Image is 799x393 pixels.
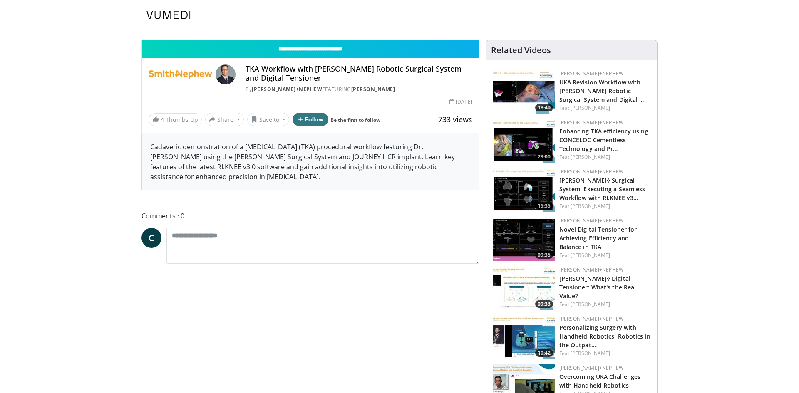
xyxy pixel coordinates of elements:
a: [PERSON_NAME] [571,350,610,357]
button: Share [205,113,244,126]
a: Personalizing Surgery with Handheld Robotics: Robotics in the Outpat… [559,324,650,349]
a: UKA Revision Workflow with [PERSON_NAME] Robotic Surgical System and Digital … [559,78,645,104]
a: Novel Digital Tensioner for Achieving Efficiency and Balance in TKA [559,225,637,251]
a: Enhancing TKA efficiency using CONCELOC Cementless Technology and Pr… [559,127,648,153]
a: C [141,228,161,248]
a: [PERSON_NAME]+Nephew [559,70,623,77]
div: Cadaveric demonstration of a [MEDICAL_DATA] (TKA) procedural workflow featuring Dr. [PERSON_NAME]... [142,133,479,190]
div: [DATE] [449,98,472,106]
span: 09:35 [535,251,553,259]
span: 15:35 [535,202,553,210]
img: 50c97ff3-26b0-43aa-adeb-5f1249a916fc.150x105_q85_crop-smart_upscale.jpg [493,168,555,212]
div: Feat. [559,350,650,357]
a: [PERSON_NAME]+Nephew [559,315,623,322]
div: By FEATURING [246,86,472,93]
span: 733 views [438,114,472,124]
a: 09:33 [493,266,555,310]
a: [PERSON_NAME]+Nephew [252,86,322,93]
span: 10:42 [535,349,553,357]
img: Avatar [216,64,236,84]
a: 10:42 [493,315,555,359]
span: 23:00 [535,153,553,161]
img: cad15a82-7a4e-4d99-8f10-ac9ee335d8e8.150x105_q85_crop-smart_upscale.jpg [493,119,555,163]
img: VuMedi Logo [146,11,191,19]
a: [PERSON_NAME]◊ Surgical System: Executing a Seamless Workflow with RI.KNEE v3… [559,176,645,202]
img: d599d688-3a86-4827-b8cb-f88a5be2a928.150x105_q85_crop-smart_upscale.jpg [493,315,555,359]
img: Smith+Nephew [149,64,212,84]
a: [PERSON_NAME]◊ Digital Tensioner: What's the Real Value? [559,274,636,300]
img: 72f8c4c6-2ed0-4097-a262-5c97cbbe0685.150x105_q85_crop-smart_upscale.jpg [493,266,555,310]
a: 09:35 [493,217,555,261]
button: Follow [293,113,328,126]
h4: TKA Workflow with [PERSON_NAME] Robotic Surgical System and Digital Tensioner [246,64,472,82]
h3: UKA Revision Workflow with CORI Robotic Surgical System and Digital Tensioner [559,77,650,104]
div: Feat. [559,252,650,259]
a: 4 Thumbs Up [149,113,202,126]
div: Feat. [559,153,650,161]
a: [PERSON_NAME] [571,301,610,308]
a: [PERSON_NAME]+Nephew [559,168,623,175]
a: [PERSON_NAME]+Nephew [559,119,623,126]
div: Feat. [559,203,650,210]
a: [PERSON_NAME]+Nephew [559,364,623,371]
a: [PERSON_NAME] [571,252,610,259]
h3: CORI◊ Surgical System: Executing a Seamless Workflow with RI.KNEE v3.0 and the Digital Tensioner ... [559,175,650,202]
div: Feat. [559,301,650,308]
span: 4 [161,116,164,124]
a: [PERSON_NAME]+Nephew [559,266,623,273]
h3: Enhancing TKA efficiency using CONCELOC Cementless Technology and Pre-op Planning with the CORI S... [559,126,650,153]
button: Save to [247,113,290,126]
a: Overcoming UKA Challenges with Handheld Robotics [559,373,641,389]
img: 6906a9b6-27f2-4396-b1b2-551f54defe1e.150x105_q85_crop-smart_upscale.jpg [493,217,555,261]
a: [PERSON_NAME] [571,153,610,161]
h3: Personalizing Surgery with Handheld Robotics: Robotics in the Outpatient Setting [559,323,650,349]
h4: Related Videos [491,45,551,55]
a: 18:40 [493,70,555,114]
span: 09:33 [535,300,553,308]
span: Comments 0 [141,210,479,221]
a: [PERSON_NAME] [351,86,395,93]
a: [PERSON_NAME]+Nephew [559,217,623,224]
a: [PERSON_NAME] [571,104,610,111]
img: 02205603-5ba6-4c11-9b25-5721b1ef82fa.150x105_q85_crop-smart_upscale.jpg [493,70,555,114]
a: [PERSON_NAME] [571,203,610,210]
a: 23:00 [493,119,555,163]
a: Be the first to follow [330,116,380,124]
span: 18:40 [535,104,553,111]
div: Feat. [559,104,650,112]
a: 15:35 [493,168,555,212]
